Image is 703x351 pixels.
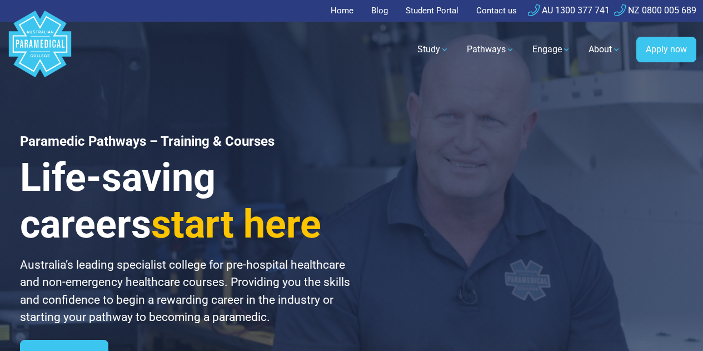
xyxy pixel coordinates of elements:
a: Study [411,34,456,65]
h1: Paramedic Pathways – Training & Courses [20,134,365,150]
a: NZ 0800 005 689 [614,5,696,16]
a: Australian Paramedical College [7,22,73,78]
p: Australia’s leading specialist college for pre-hospital healthcare and non-emergency healthcare c... [20,256,365,327]
h3: Life-saving careers [20,154,365,248]
a: About [582,34,627,65]
a: Pathways [460,34,521,65]
a: Apply now [636,37,696,62]
span: start here [151,201,321,247]
a: Engage [526,34,577,65]
a: AU 1300 377 741 [528,5,610,16]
